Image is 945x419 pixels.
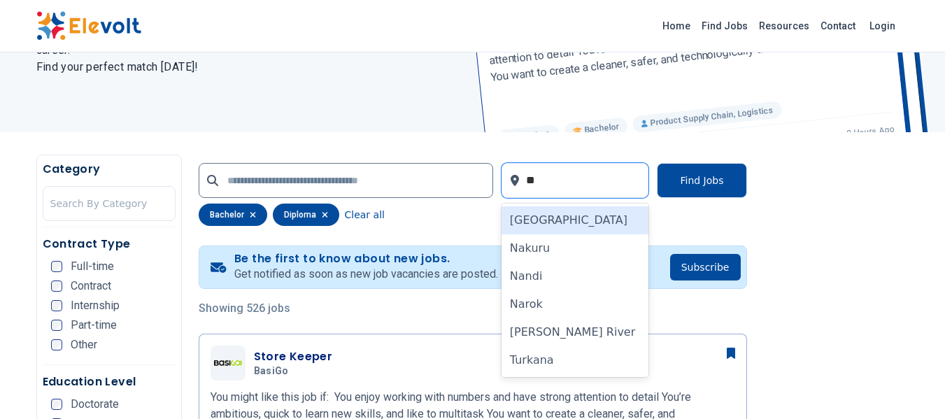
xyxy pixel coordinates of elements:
[502,318,649,346] div: [PERSON_NAME] River
[502,262,649,290] div: Nandi
[875,352,945,419] iframe: Chat Widget
[502,346,649,374] div: Turkana
[71,280,111,292] span: Contract
[43,236,176,253] h5: Contract Type
[254,348,333,365] h3: Store Keeper
[234,252,498,266] h4: Be the first to know about new jobs.
[696,15,753,37] a: Find Jobs
[234,266,498,283] p: Get notified as soon as new job vacancies are posted.
[815,15,861,37] a: Contact
[51,300,62,311] input: Internship
[199,204,267,226] div: bachelor
[670,254,741,280] button: Subscribe
[51,261,62,272] input: Full-time
[861,12,904,40] a: Login
[43,374,176,390] h5: Education Level
[254,365,289,378] span: BasiGo
[214,360,242,366] img: BasiGo
[199,300,747,317] p: Showing 526 jobs
[753,15,815,37] a: Resources
[71,261,114,272] span: Full-time
[657,163,746,198] button: Find Jobs
[71,399,119,410] span: Doctorate
[502,290,649,318] div: Narok
[51,280,62,292] input: Contract
[71,339,97,350] span: Other
[345,204,385,226] button: Clear all
[502,206,649,234] div: [GEOGRAPHIC_DATA]
[51,399,62,410] input: Doctorate
[71,320,117,331] span: Part-time
[657,15,696,37] a: Home
[502,234,649,262] div: Nakuru
[51,339,62,350] input: Other
[43,161,176,178] h5: Category
[36,11,141,41] img: Elevolt
[71,300,120,311] span: Internship
[273,204,339,226] div: diploma
[51,320,62,331] input: Part-time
